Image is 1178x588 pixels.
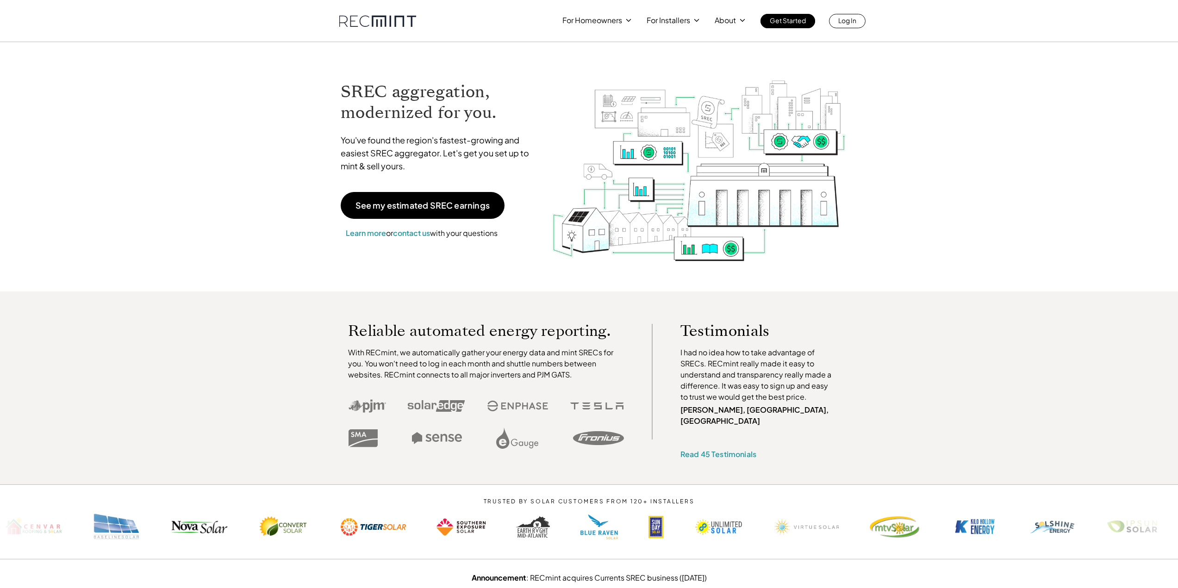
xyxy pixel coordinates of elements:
[341,227,503,239] p: or with your questions
[341,192,505,219] a: See my estimated SREC earnings
[355,201,490,210] p: See my estimated SREC earnings
[680,347,836,402] p: I had no idea how to take advantage of SRECs. RECmint really made it easy to understand and trans...
[348,347,624,380] p: With RECmint, we automatically gather your energy data and mint SRECs for you. You won't need to ...
[647,14,690,27] p: For Installers
[348,324,624,338] p: Reliable automated energy reporting.
[680,324,818,338] p: Testimonials
[472,573,526,582] strong: Announcement
[455,498,723,505] p: TRUSTED BY SOLAR CUSTOMERS FROM 120+ INSTALLERS
[680,449,756,459] a: Read 45 Testimonials
[770,14,806,27] p: Get Started
[680,404,836,427] p: [PERSON_NAME], [GEOGRAPHIC_DATA], [GEOGRAPHIC_DATA]
[760,14,815,28] a: Get Started
[551,56,847,264] img: RECmint value cycle
[393,228,430,238] a: contact us
[562,14,622,27] p: For Homeowners
[715,14,736,27] p: About
[829,14,866,28] a: Log In
[341,81,538,123] h1: SREC aggregation, modernized for you.
[838,14,856,27] p: Log In
[341,134,538,173] p: You've found the region's fastest-growing and easiest SREC aggregator. Let's get you set up to mi...
[472,573,707,582] a: Announcement: RECmint acquires Currents SREC business ([DATE])
[346,228,386,238] a: Learn more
